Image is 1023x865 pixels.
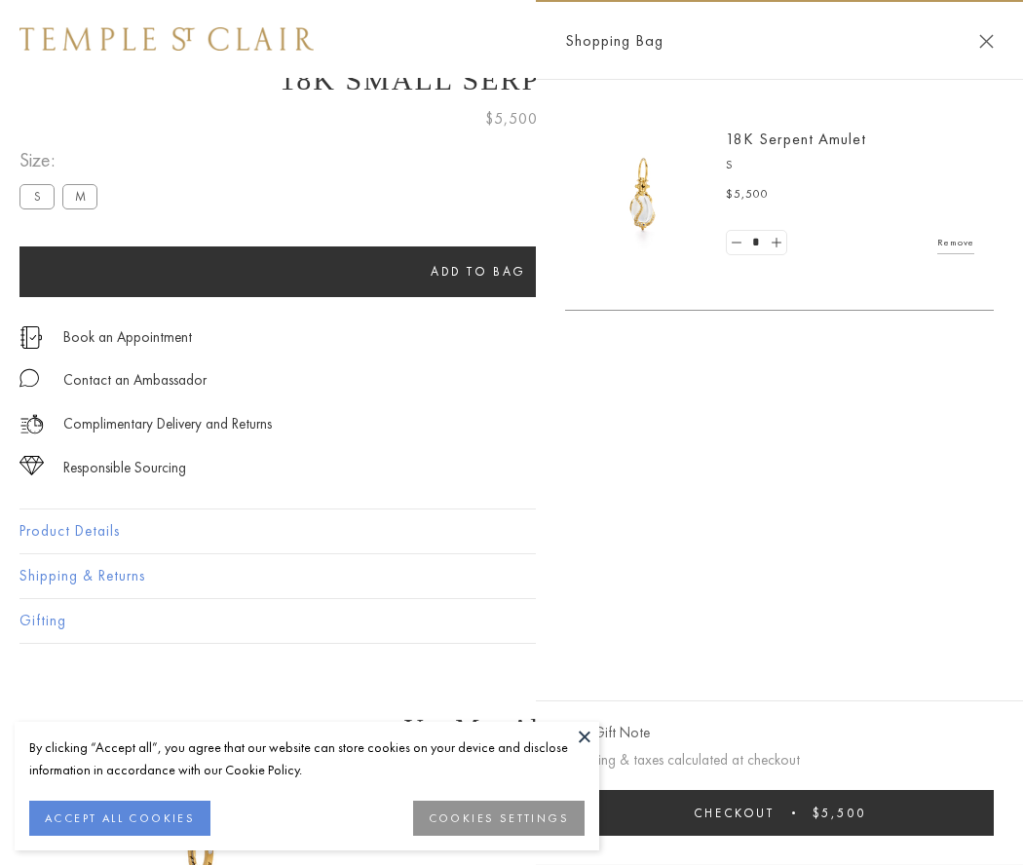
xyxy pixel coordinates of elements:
p: S [726,156,974,175]
h3: You May Also Like [49,713,974,744]
button: Product Details [19,509,1004,553]
span: Checkout [694,805,775,821]
div: Contact an Ambassador [63,368,207,393]
span: Shopping Bag [565,28,663,54]
img: P51836-E11SERPPV [585,136,701,253]
button: Close Shopping Bag [979,34,994,49]
span: $5,500 [485,106,538,132]
button: ACCEPT ALL COOKIES [29,801,210,836]
button: Add to bag [19,246,937,297]
a: Remove [937,232,974,253]
label: M [62,184,97,208]
a: 18K Serpent Amulet [726,129,866,149]
img: MessageIcon-01_2.svg [19,368,39,388]
p: Shipping & taxes calculated at checkout [565,748,994,772]
span: $5,500 [726,185,769,205]
button: Checkout $5,500 [565,790,994,836]
span: $5,500 [813,805,866,821]
p: Complimentary Delivery and Returns [63,412,272,436]
a: Book an Appointment [63,326,192,348]
img: icon_delivery.svg [19,412,44,436]
span: Add to bag [431,263,526,280]
button: Add Gift Note [565,721,650,745]
img: icon_appointment.svg [19,326,43,349]
button: Shipping & Returns [19,554,1004,598]
div: By clicking “Accept all”, you agree that our website can store cookies on your device and disclos... [29,736,585,781]
div: Responsible Sourcing [63,456,186,480]
button: Gifting [19,599,1004,643]
img: Temple St. Clair [19,27,314,51]
button: COOKIES SETTINGS [413,801,585,836]
a: Set quantity to 2 [766,231,785,255]
h1: 18K Small Serpent Amulet [19,63,1004,96]
span: Size: [19,144,105,176]
a: Set quantity to 0 [727,231,746,255]
img: icon_sourcing.svg [19,456,44,475]
label: S [19,184,55,208]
